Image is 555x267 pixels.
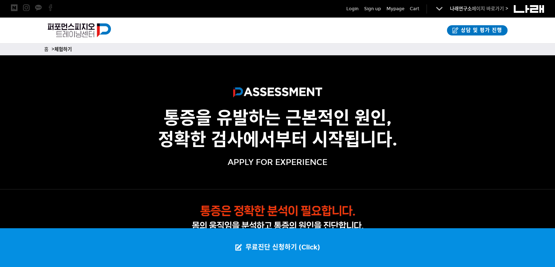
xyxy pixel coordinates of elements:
[228,228,327,267] a: 무료진단 신청하기 (Click)
[386,5,404,12] a: Mypage
[364,5,381,12] a: Sign up
[228,157,327,167] span: APPLY FOR EXPERIENCE
[233,87,322,100] img: ASSESSMENT
[44,45,511,53] p: 홈 >
[447,25,508,35] a: 상담 및 평가 진행
[450,6,508,12] a: 나래연구소페이지 바로가기 >
[158,129,392,150] strong: 정확한 검사에서부터 시작됩니다
[450,6,472,12] strong: 나래연구소
[392,129,397,150] strong: .
[163,107,392,129] strong: 통증을 유발하는 근본적인 원인,
[54,46,72,52] strong: 체험하기
[459,27,502,34] span: 상담 및 평가 진행
[410,5,419,12] a: Cart
[346,5,359,12] a: Login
